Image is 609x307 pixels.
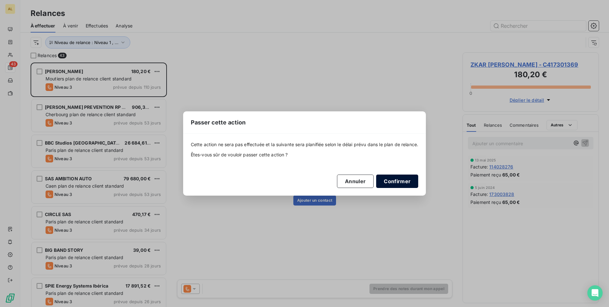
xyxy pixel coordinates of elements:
button: Annuler [337,175,374,188]
span: Êtes-vous sûr de vouloir passer cette action ? [191,152,419,158]
div: Open Intercom Messenger [587,285,603,301]
span: Passer cette action [191,118,246,127]
span: Cette action ne sera pas effectuée et la suivante sera planifiée selon le délai prévu dans le pla... [191,141,419,148]
button: Confirmer [376,175,418,188]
